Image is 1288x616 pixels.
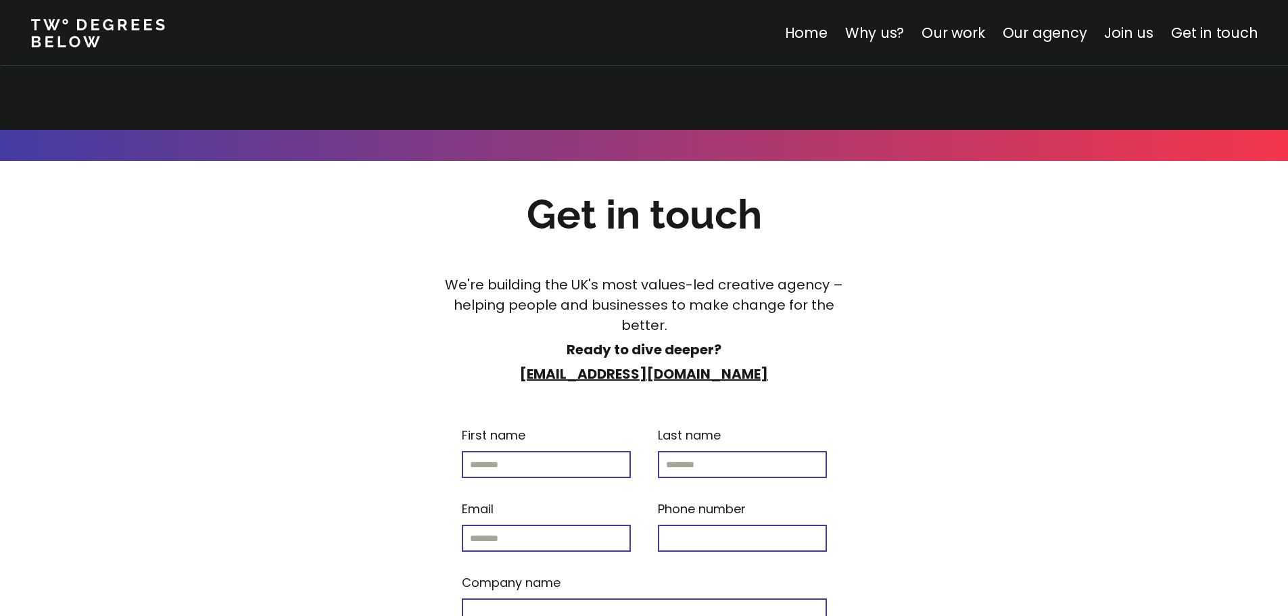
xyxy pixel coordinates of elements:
[567,340,721,359] strong: Ready to dive deeper?
[658,500,746,518] p: Phone number
[658,525,827,552] input: Phone number
[1171,23,1258,43] a: Get in touch
[432,275,857,335] p: We're building the UK's most values-led creative agency – helping people and businesses to make c...
[658,451,827,478] input: Last name
[527,187,762,242] h2: Get in touch
[784,23,827,43] a: Home
[922,23,984,43] a: Our work
[658,426,721,444] p: Last name
[462,500,494,518] p: Email
[520,364,768,383] a: [EMAIL_ADDRESS][DOMAIN_NAME]
[462,426,525,444] p: First name
[844,23,904,43] a: Why us?
[1002,23,1087,43] a: Our agency
[462,451,631,478] input: First name
[1104,23,1153,43] a: Join us
[462,525,631,552] input: Email
[462,573,560,592] p: Company name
